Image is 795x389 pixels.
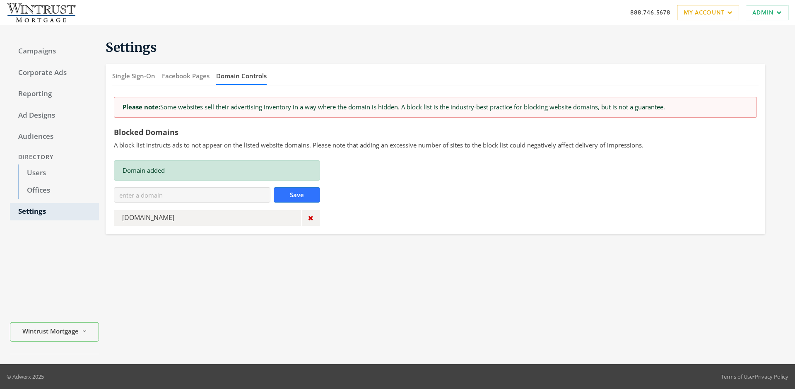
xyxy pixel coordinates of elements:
button: Save [274,187,320,203]
div: Domain added [114,160,320,181]
input: enter a domain [114,187,270,203]
p: A block list instructs ads to not appear on the listed website domains. Please note that adding a... [114,140,757,150]
a: Reporting [10,85,99,103]
a: Ad Designs [10,107,99,124]
span: Wintrust Mortgage [22,326,79,336]
button: Wintrust Mortgage [10,322,99,342]
a: Campaigns [10,43,99,60]
a: Privacy Policy [755,373,788,380]
strong: Please note: [123,103,160,111]
h5: Blocked Domains [114,128,757,137]
div: [DOMAIN_NAME] [114,210,301,226]
p: © Adwerx 2025 [7,372,44,381]
a: My Account [677,5,739,20]
a: Settings [10,203,99,220]
div: Some websites sell their advertising inventory in a way where the domain is hidden. A block list ... [114,97,757,117]
a: Corporate Ads [10,64,99,82]
div: Directory [10,150,99,165]
button: Facebook Pages [162,67,210,85]
a: 888.746.5678 [630,8,670,17]
a: Terms of Use [721,373,753,380]
a: Offices [18,182,99,199]
a: Admin [746,5,788,20]
button: Single Sign-On [112,67,155,85]
a: Users [18,164,99,182]
span: Settings [106,39,157,55]
button: Domain Controls [216,67,267,85]
img: Adwerx [7,2,76,23]
a: Audiences [10,128,99,145]
div: • [721,372,788,381]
